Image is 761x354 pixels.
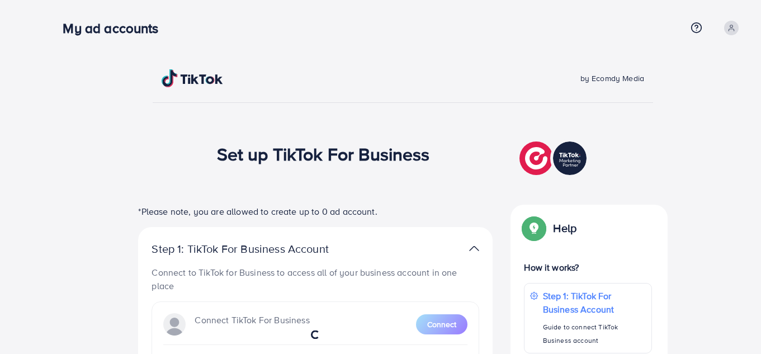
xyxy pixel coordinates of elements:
p: How it works? [524,261,651,274]
img: Popup guide [524,218,544,238]
p: Guide to connect TikTok Business account [543,320,646,347]
img: TikTok [162,69,223,87]
p: *Please note, you are allowed to create up to 0 ad account. [138,205,493,218]
span: by Ecomdy Media [580,73,644,84]
h3: My ad accounts [63,20,167,36]
p: Step 1: TikTok For Business Account [152,242,364,256]
p: Help [553,221,576,235]
img: TikTok partner [519,139,589,178]
h1: Set up TikTok For Business [217,143,430,164]
img: TikTok partner [469,240,479,257]
p: Step 1: TikTok For Business Account [543,289,646,316]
